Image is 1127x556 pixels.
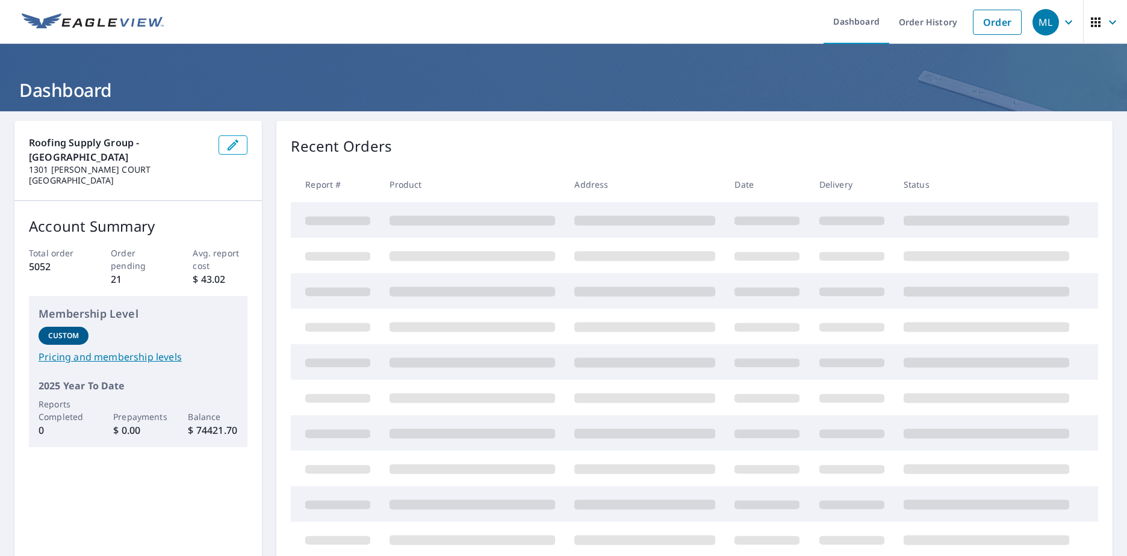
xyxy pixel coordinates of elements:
p: 2025 Year To Date [39,378,238,393]
p: 0 [39,423,88,437]
p: 21 [111,272,166,286]
p: 1301 [PERSON_NAME] COURT [29,164,209,175]
p: Prepayments [113,410,163,423]
th: Report # [291,167,380,202]
th: Delivery [810,167,894,202]
p: Custom [48,330,79,341]
p: $ 43.02 [193,272,247,286]
p: Balance [188,410,238,423]
a: Pricing and membership levels [39,350,238,364]
th: Product [380,167,565,202]
p: $ 74421.70 [188,423,238,437]
p: 5052 [29,259,84,274]
p: [GEOGRAPHIC_DATA] [29,175,209,186]
a: Order [973,10,1022,35]
div: ML [1032,9,1059,36]
img: EV Logo [22,13,164,31]
p: Avg. report cost [193,247,247,272]
p: Recent Orders [291,135,392,157]
p: Reports Completed [39,398,88,423]
p: Membership Level [39,306,238,322]
th: Address [565,167,725,202]
th: Date [725,167,809,202]
p: $ 0.00 [113,423,163,437]
p: Total order [29,247,84,259]
th: Status [894,167,1079,202]
p: Order pending [111,247,166,272]
h1: Dashboard [14,78,1113,102]
p: Roofing Supply Group - [GEOGRAPHIC_DATA] [29,135,209,164]
p: Account Summary [29,215,247,237]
